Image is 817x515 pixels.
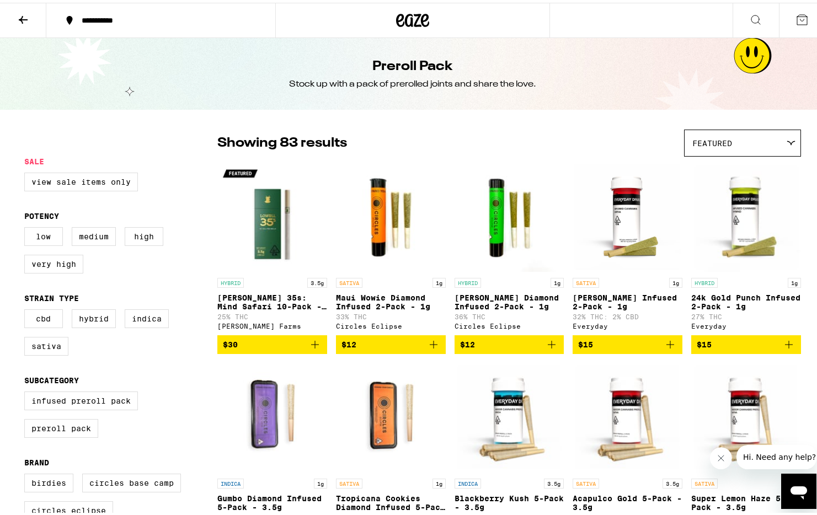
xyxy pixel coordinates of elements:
p: INDICA [455,476,481,486]
div: Everyday [573,320,682,327]
p: 3.5g [307,275,327,285]
label: Birdies [24,471,73,490]
p: SATIVA [691,476,718,486]
button: Add to bag [691,332,801,351]
span: $15 [697,337,712,346]
p: 32% THC: 2% CBD [573,310,682,318]
p: Blackberry Kush 5-Pack - 3.5g [455,491,564,509]
button: Add to bag [573,332,682,351]
p: Tropicana Cookies Diamond Infused 5-Pack - 3.5g [336,491,446,509]
legend: Potency [24,209,59,218]
label: Medium [72,224,116,243]
iframe: Close message [710,444,732,466]
p: 36% THC [455,310,564,318]
img: Everyday - Jack Herer Infused 2-Pack - 1g [573,159,682,270]
label: Indica [125,307,169,325]
span: $30 [223,337,238,346]
label: Preroll Pack [24,416,98,435]
p: Maui Wowie Diamond Infused 2-Pack - 1g [336,291,446,308]
p: HYBRID [455,275,481,285]
div: [PERSON_NAME] Farms [217,320,327,327]
label: Infused Preroll Pack [24,389,138,407]
button: Add to bag [336,332,446,351]
p: Acapulco Gold 5-Pack - 3.5g [573,491,682,509]
p: HYBRID [217,275,244,285]
p: Super Lemon Haze 5-Pack - 3.5g [691,491,801,509]
span: $12 [341,337,356,346]
p: 1g [788,275,801,285]
legend: Subcategory [24,373,79,382]
p: [PERSON_NAME] Infused 2-Pack - 1g [573,291,682,308]
p: Gumbo Diamond Infused 5-Pack - 3.5g [217,491,327,509]
legend: Brand [24,455,49,464]
span: Featured [692,136,732,145]
p: 25% THC [217,310,327,318]
p: 24k Gold Punch Infused 2-Pack - 1g [691,291,801,308]
p: 27% THC [691,310,801,318]
label: Sativa [24,334,68,353]
p: SATIVA [573,275,599,285]
p: 1g [551,275,564,285]
p: SATIVA [336,275,362,285]
label: Hybrid [72,307,116,325]
iframe: Button to launch messaging window [781,471,816,506]
p: 1g [432,476,446,486]
p: [PERSON_NAME] Diamond Infused 2-Pack - 1g [455,291,564,308]
h1: Preroll Pack [373,55,453,73]
span: $12 [460,337,475,346]
label: High [125,224,163,243]
img: Circles Eclipse - Maui Wowie Diamond Infused 2-Pack - 1g [336,159,446,270]
p: 33% THC [336,310,446,318]
label: Very High [24,252,83,271]
iframe: Message from company [736,442,816,466]
legend: Strain Type [24,291,79,300]
div: Everyday [691,320,801,327]
p: SATIVA [336,476,362,486]
p: 3.5g [663,476,682,486]
label: CBD [24,307,63,325]
img: Everyday - 24k Gold Punch Infused 2-Pack - 1g [691,159,801,270]
p: 1g [669,275,682,285]
p: HYBRID [691,275,718,285]
img: Everyday - Blackberry Kush 5-Pack - 3.5g [455,360,564,470]
span: $15 [578,337,593,346]
p: 1g [432,275,446,285]
img: Circles Eclipse - Runtz Diamond Infused 2-Pack - 1g [455,159,564,270]
p: INDICA [217,476,244,486]
div: Circles Eclipse [455,320,564,327]
a: Open page for Lowell 35s: Mind Safari 10-Pack - 3.5g from Lowell Farms [217,159,327,332]
a: Open page for Runtz Diamond Infused 2-Pack - 1g from Circles Eclipse [455,159,564,332]
img: Everyday - Super Lemon Haze 5-Pack - 3.5g [691,360,801,470]
div: Circles Eclipse [336,320,446,327]
p: 1g [314,476,327,486]
a: Open page for 24k Gold Punch Infused 2-Pack - 1g from Everyday [691,159,801,332]
img: Circles Eclipse - Tropicana Cookies Diamond Infused 5-Pack - 3.5g [336,360,446,470]
p: [PERSON_NAME] 35s: Mind Safari 10-Pack - 3.5g [217,291,327,308]
img: Everyday - Acapulco Gold 5-Pack - 3.5g [573,360,682,470]
button: Add to bag [217,332,327,351]
div: Stock up with a pack of prerolled joints and share the love. [289,76,536,88]
p: Showing 83 results [217,131,347,150]
p: 3.5g [544,476,564,486]
legend: Sale [24,154,44,163]
a: Open page for Jack Herer Infused 2-Pack - 1g from Everyday [573,159,682,332]
label: Circles Base Camp [82,471,181,490]
button: Add to bag [455,332,564,351]
label: View Sale Items Only [24,170,138,189]
label: Low [24,224,63,243]
img: Circles Eclipse - Gumbo Diamond Infused 5-Pack - 3.5g [217,360,327,470]
a: Open page for Maui Wowie Diamond Infused 2-Pack - 1g from Circles Eclipse [336,159,446,332]
p: SATIVA [573,476,599,486]
img: Lowell Farms - Lowell 35s: Mind Safari 10-Pack - 3.5g [217,159,327,270]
